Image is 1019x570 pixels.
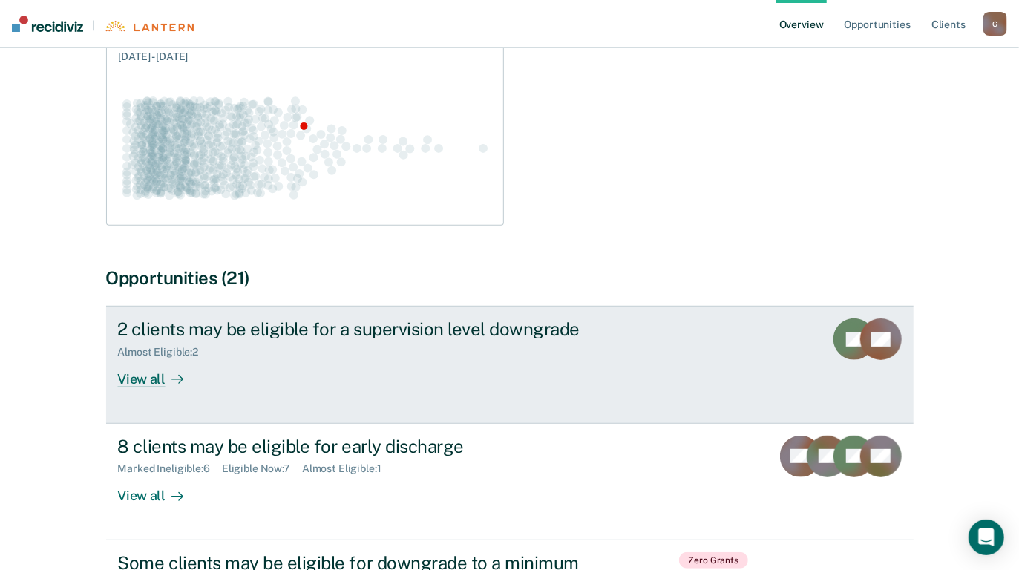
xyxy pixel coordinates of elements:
[119,47,263,65] div: [DATE] - [DATE]
[12,16,83,32] img: Recidiviz
[118,358,201,387] div: View all
[106,267,914,289] div: Opportunities (21)
[222,462,302,475] div: Eligible Now : 7
[83,19,104,32] span: |
[106,20,504,225] a: Incarceration Rate:63.6%[DATE] - [DATE]Swarm plot of all incarceration rates in the state for ALL...
[983,12,1007,36] button: G
[118,475,201,504] div: View all
[119,82,491,213] div: Swarm plot of all incarceration rates in the state for ALL caseloads, highlighting values of 63.6...
[118,318,639,340] div: 2 clients may be eligible for a supervision level downgrade
[118,436,639,457] div: 8 clients may be eligible for early discharge
[12,16,194,32] a: |
[118,346,211,358] div: Almost Eligible : 2
[969,520,1004,555] div: Open Intercom Messenger
[302,462,393,475] div: Almost Eligible : 1
[679,552,749,569] span: Zero Grants
[118,462,222,475] div: Marked Ineligible : 6
[104,21,194,32] img: Lantern
[106,306,914,423] a: 2 clients may be eligible for a supervision level downgradeAlmost Eligible:2View all
[106,424,914,540] a: 8 clients may be eligible for early dischargeMarked Ineligible:6Eligible Now:7Almost Eligible:1Vi...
